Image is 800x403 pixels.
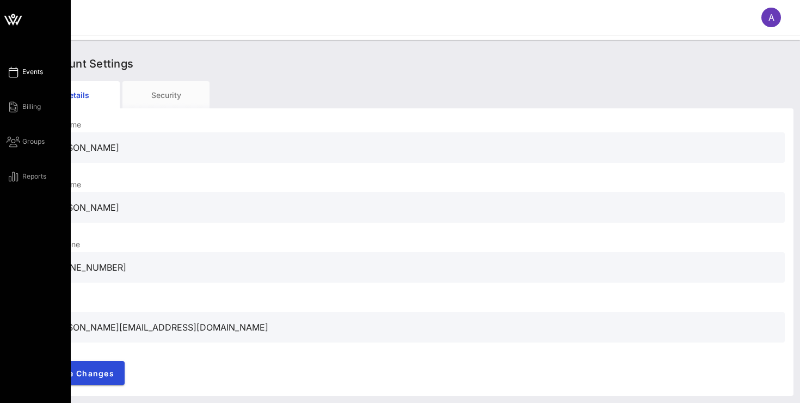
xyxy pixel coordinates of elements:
a: Billing [7,100,41,113]
a: Groups [7,135,45,148]
a: Events [7,65,43,78]
p: First Name [41,119,785,130]
span: Events [22,67,43,77]
span: Reports [22,172,46,181]
div: A [761,8,781,27]
div: Details [33,81,120,108]
p: Cell Phone [41,239,785,250]
span: A [768,12,774,23]
div: Security [122,81,210,108]
span: Groups [22,137,45,146]
button: Save Changes [41,361,125,385]
div: Account Settings [33,46,793,81]
span: Save Changes [52,369,114,378]
p: Email [41,299,785,310]
p: Last Name [41,179,785,190]
span: Billing [22,102,41,112]
a: Reports [7,170,46,183]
